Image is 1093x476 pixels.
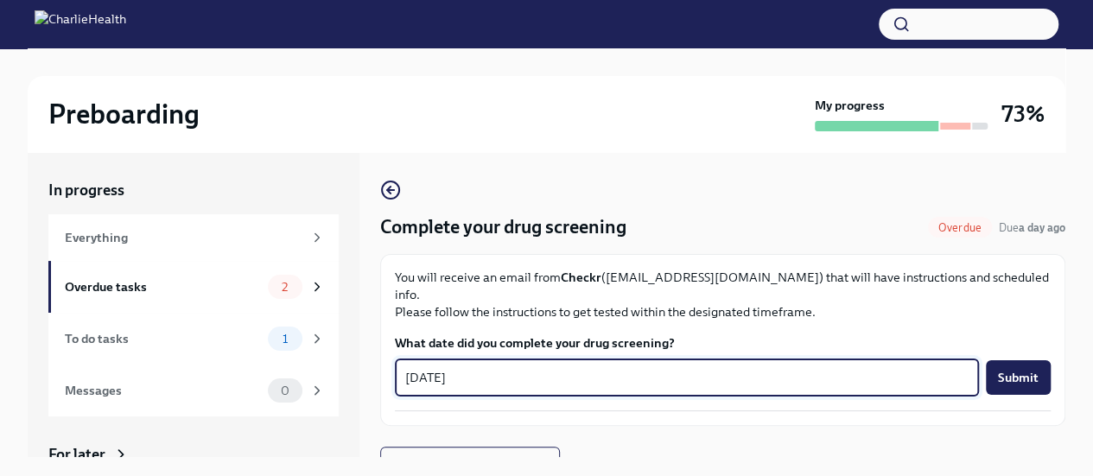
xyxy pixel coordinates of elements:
[998,369,1039,386] span: Submit
[395,269,1051,321] p: You will receive an email from ([EMAIL_ADDRESS][DOMAIN_NAME]) that will have instructions and sch...
[48,97,200,131] h2: Preboarding
[48,261,339,313] a: Overdue tasks2
[48,313,339,365] a: To do tasks1
[561,270,601,285] strong: Checkr
[999,219,1065,236] span: August 27th, 2025 06:00
[815,97,885,114] strong: My progress
[271,281,298,294] span: 2
[395,334,1051,352] label: What date did you complete your drug screening?
[48,444,105,465] div: For later
[1019,221,1065,234] strong: a day ago
[380,214,626,240] h4: Complete your drug screening
[986,360,1051,395] button: Submit
[35,10,126,38] img: CharlieHealth
[999,221,1065,234] span: Due
[65,381,261,400] div: Messages
[65,329,261,348] div: To do tasks
[48,365,339,416] a: Messages0
[65,277,261,296] div: Overdue tasks
[48,444,339,465] a: For later
[395,455,545,473] span: Next task : Get fingerprinted
[1001,98,1045,130] h3: 73%
[65,228,302,247] div: Everything
[928,221,992,234] span: Overdue
[270,384,300,397] span: 0
[405,367,969,388] textarea: [DATE]
[48,214,339,261] a: Everything
[48,180,339,200] a: In progress
[272,333,298,346] span: 1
